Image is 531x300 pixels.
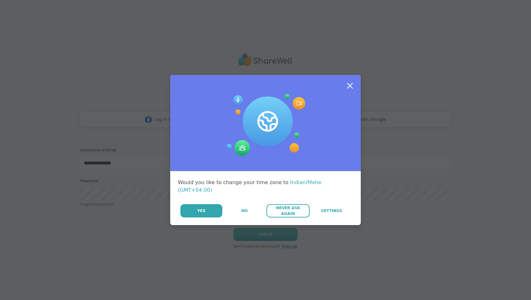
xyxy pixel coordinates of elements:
button: Yes [180,204,222,217]
button: Never Ask Again [266,204,309,217]
div: Would you like to change your time zone to [178,179,353,194]
span: Never Ask Again [270,205,306,217]
span: No [241,208,248,214]
a: Settings [310,204,353,217]
img: Session Experience [226,94,305,156]
button: No [223,204,266,217]
span: Yes [197,208,205,214]
span: Settings [321,208,342,214]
